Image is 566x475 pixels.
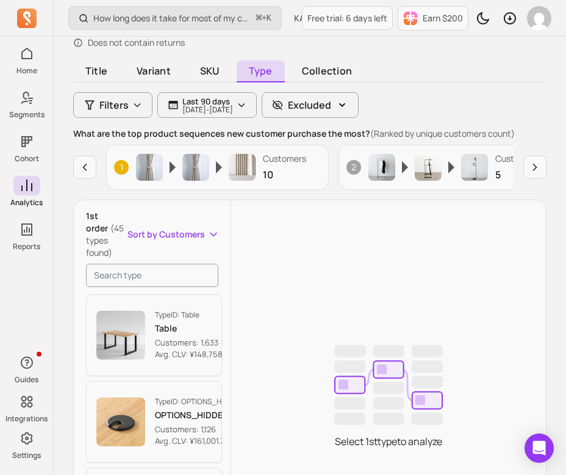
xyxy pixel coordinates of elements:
[86,381,222,463] button: TypeID: OPTIONS_HIDDEN_PRODUCTOPTIONS_HIDDEN_PRODUCTCustomers: 1,126Avg. CLV: ¥161,001.77
[368,154,395,181] img: Product image
[237,60,285,82] span: Type
[136,154,163,181] img: Product image
[461,154,488,181] img: Product image
[9,110,45,120] p: Segments
[96,397,145,446] img: Product image
[114,160,129,175] span: 1
[256,11,262,26] kbd: ⌘
[415,154,442,181] img: Product image
[182,106,233,114] p: [DATE] - [DATE]
[127,228,205,241] span: Sort by Customers
[5,414,48,424] p: Integrations
[527,6,551,31] img: avatar
[127,228,220,241] button: Sort by Customers
[68,6,282,30] button: How long does it take for most of my customers to buy again?⌘+K
[370,128,515,139] span: (Ranked by unique customers count)
[12,451,41,460] p: Settings
[155,397,281,407] p: Type ID: OPTIONS_HIDDEN_PRODUCT
[155,435,281,448] p: Avg. CLV: ¥161,001.77
[16,66,37,76] p: Home
[262,92,359,118] button: Excluded
[15,154,39,164] p: Cohort
[96,311,145,360] img: Product image
[99,98,129,112] span: Filters
[263,167,306,182] p: 10
[86,222,124,258] span: (45 types found)
[339,145,561,190] button: 2Product imageProduct imageProduct imageCustomers5
[124,60,183,81] span: Variant
[398,6,468,31] button: Earn $200
[86,294,222,376] button: TypeID: TableTableCustomers: 1,633Avg. CLV: ¥148,758.75
[155,409,281,421] p: OPTIONS_HIDDEN_PRODUCT
[495,153,539,165] p: Customers
[157,92,257,118] button: Last 90 days[DATE]-[DATE]
[287,7,360,29] button: KANADEMONO
[73,128,546,140] p: What are the top product sequences new customer purchase the most?
[155,349,234,361] p: Avg. CLV: ¥148,758.75
[182,154,209,181] img: Product image
[188,60,232,81] span: SKU
[13,242,40,252] p: Reports
[10,198,43,208] p: Analytics
[288,98,331,112] p: Excluded
[307,12,387,24] p: Free trial: 6 days left
[229,154,256,181] img: Product image
[155,424,281,436] p: Customers: 1,126
[88,37,185,49] p: Does not contain returns
[302,6,393,30] a: Free trial: 6 days left
[13,350,40,387] button: Guides
[263,153,306,165] p: Customers
[73,92,152,118] button: Filters
[423,12,463,24] p: Earn $200
[155,337,234,349] p: Customers: 1,633
[495,167,539,182] p: 5
[256,12,271,24] span: +
[15,375,38,385] p: Guides
[86,210,127,259] p: 1st order
[290,60,364,81] span: Collection
[182,96,233,106] p: Last 90 days
[86,264,218,287] input: search product
[73,60,120,81] span: Title
[471,6,495,31] button: Toggle dark mode
[106,145,329,190] button: 1Product imageProduct imageProduct imageCustomers10
[525,433,554,463] div: Open Intercom Messenger
[155,322,234,335] p: Table
[267,13,271,23] kbd: K
[93,12,251,24] p: How long does it take for most of my customers to buy again?
[155,310,234,320] p: Type ID: Table
[346,160,361,175] span: 2
[294,12,353,24] span: KANADEMONO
